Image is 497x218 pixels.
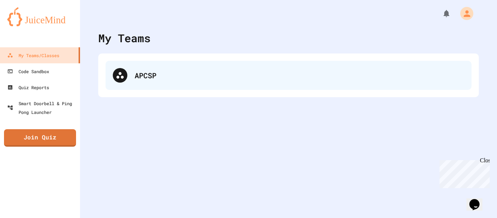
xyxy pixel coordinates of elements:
[7,67,49,76] div: Code Sandbox
[466,189,490,211] iframe: chat widget
[98,30,151,46] div: My Teams
[7,51,59,60] div: My Teams/Classes
[7,7,73,26] img: logo-orange.svg
[437,157,490,188] iframe: chat widget
[106,61,472,90] div: APCSP
[4,129,76,147] a: Join Quiz
[429,7,453,20] div: My Notifications
[7,83,49,92] div: Quiz Reports
[3,3,50,46] div: Chat with us now!Close
[453,5,475,22] div: My Account
[135,70,464,81] div: APCSP
[7,99,77,116] div: Smart Doorbell & Ping Pong Launcher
